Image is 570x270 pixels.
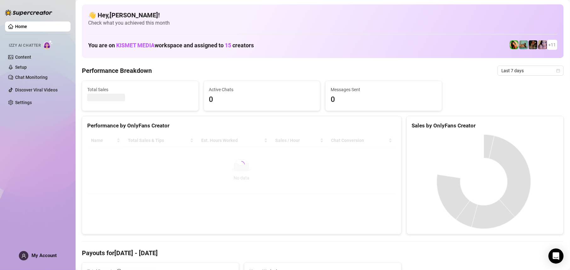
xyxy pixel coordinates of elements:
[15,100,32,105] a: Settings
[556,69,560,73] span: calendar
[15,55,31,60] a: Content
[549,41,556,48] span: + 11
[21,254,26,258] span: user
[31,253,57,258] span: My Account
[331,94,437,106] span: 0
[82,249,564,257] h4: Payouts for [DATE] - [DATE]
[43,40,53,49] img: AI Chatter
[88,11,557,20] h4: 👋 Hey, [PERSON_NAME] !
[15,87,58,92] a: Discover Viral Videos
[82,66,152,75] h4: Performance Breakdown
[88,42,254,49] h1: You are on workspace and assigned to creators
[538,40,547,49] img: Lea
[209,86,315,93] span: Active Chats
[519,40,528,49] img: Boo VIP
[15,75,48,80] a: Chat Monitoring
[529,40,538,49] img: Ańa
[237,160,246,169] span: loading
[15,24,27,29] a: Home
[510,40,519,49] img: Jade
[5,9,52,16] img: logo-BBDzfeDw.svg
[209,94,315,106] span: 0
[9,43,41,49] span: Izzy AI Chatter
[87,121,396,130] div: Performance by OnlyFans Creator
[116,42,155,49] span: KISMET MEDIA
[331,86,437,93] span: Messages Sent
[549,249,564,264] div: Open Intercom Messenger
[501,66,560,75] span: Last 7 days
[412,121,558,130] div: Sales by OnlyFans Creator
[88,20,557,26] span: Check what you achieved this month
[225,42,231,49] span: 15
[87,86,193,93] span: Total Sales
[15,65,27,70] a: Setup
